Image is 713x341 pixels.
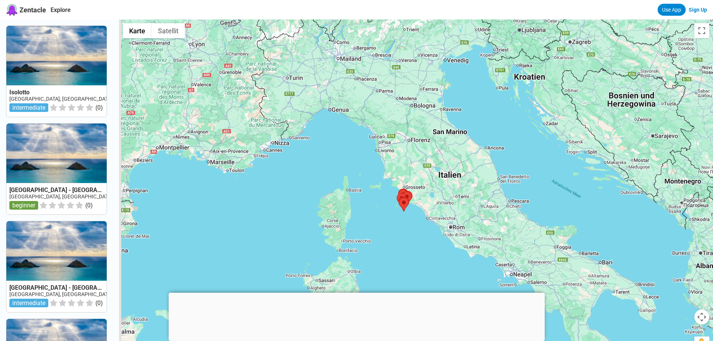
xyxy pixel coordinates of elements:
a: Use App [658,4,686,16]
button: Kamerasteuerung für die Karte [694,310,709,325]
span: Zentacle [19,6,46,14]
button: Vollbildansicht ein/aus [694,23,709,38]
a: Sign Up [689,7,707,13]
iframe: Advertisement [168,293,545,339]
a: Explore [51,6,71,13]
button: Stadtplan anzeigen [123,23,152,38]
a: Zentacle logoZentacle [6,4,46,16]
button: Satellitenbilder anzeigen [152,23,185,38]
img: Zentacle logo [6,4,18,16]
